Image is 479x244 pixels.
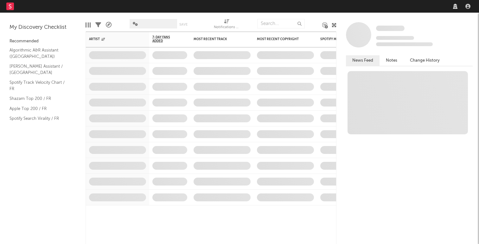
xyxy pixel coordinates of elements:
span: Some Artist [376,26,405,31]
button: Save [179,23,188,26]
div: My Discovery Checklist [10,24,76,31]
div: Most Recent Track [194,37,241,41]
a: Shazam Top 200 / FR [10,95,70,102]
button: Notes [380,55,404,66]
a: Some Artist [376,25,405,32]
span: Tracking Since: [DATE] [376,36,414,40]
div: A&R Pipeline [106,16,112,34]
div: Notifications (Artist) [214,16,239,34]
a: Apple Top 200 / FR [10,105,70,112]
div: Edit Columns [86,16,91,34]
div: Artist [89,37,137,41]
div: Spotify Monthly Listeners [320,37,368,41]
div: Recommended [10,38,76,45]
button: Change History [404,55,446,66]
div: Most Recent Copyright [257,37,304,41]
a: [PERSON_NAME] Assistant / [GEOGRAPHIC_DATA] [10,63,70,76]
a: Algorithmic A&R Assistant ([GEOGRAPHIC_DATA]) [10,47,70,60]
button: News Feed [346,55,380,66]
span: 0 fans last week [376,42,433,46]
div: Notifications (Artist) [214,24,239,31]
a: Spotify Track Velocity Chart / FR [10,79,70,92]
span: 7-Day Fans Added [152,35,178,43]
a: Spotify Search Virality / FR [10,115,70,122]
input: Search... [257,19,305,28]
div: Filters [95,16,101,34]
